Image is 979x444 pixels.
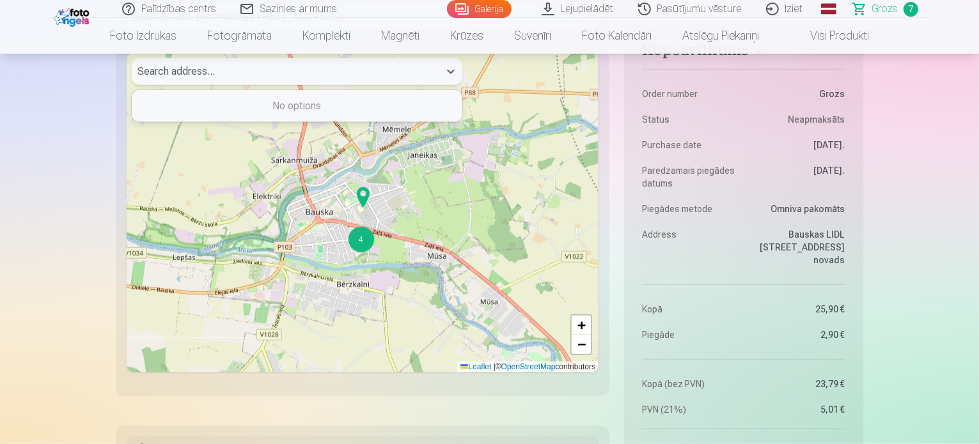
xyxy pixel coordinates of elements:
[642,139,737,151] dt: Purchase date
[501,362,556,371] a: OpenStreetMap
[460,362,491,371] a: Leaflet
[750,139,845,151] dd: [DATE].
[457,362,599,372] div: © contributors
[348,226,349,227] div: 4
[750,303,845,316] dd: 25,90 €
[192,18,287,54] a: Fotogrāmata
[904,2,918,17] span: 7
[494,362,496,371] span: |
[750,328,845,341] dd: 2,90 €
[577,317,586,333] span: +
[642,228,737,266] dt: Address
[750,378,845,390] dd: 23,79 €
[642,88,737,100] dt: Order number
[353,182,373,213] img: Marker
[750,203,845,215] dd: Omniva pakomāts
[788,113,845,126] span: Neapmaksāts
[366,18,435,54] a: Magnēti
[750,164,845,190] dd: [DATE].
[54,5,93,27] img: /fa1
[750,88,845,100] dd: Grozs
[287,18,366,54] a: Komplekti
[572,335,591,354] a: Zoom out
[642,164,737,190] dt: Paredzamais piegādes datums
[872,1,898,17] span: Grozs
[132,93,462,119] div: No options
[642,303,737,316] dt: Kopā
[567,18,667,54] a: Foto kalendāri
[750,403,845,416] dd: 5,01 €
[435,18,499,54] a: Krūzes
[95,18,192,54] a: Foto izdrukas
[750,228,845,266] dd: Bauskas LIDL [STREET_ADDRESS] novads
[667,18,774,54] a: Atslēgu piekariņi
[642,328,737,341] dt: Piegāde
[577,336,586,352] span: −
[642,113,737,126] dt: Status
[774,18,884,54] a: Visi produkti
[642,203,737,215] dt: Piegādes metode
[642,403,737,416] dt: PVN (21%)
[572,316,591,335] a: Zoom in
[499,18,567,54] a: Suvenīri
[642,378,737,390] dt: Kopā (bez PVN)
[349,227,374,252] div: 4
